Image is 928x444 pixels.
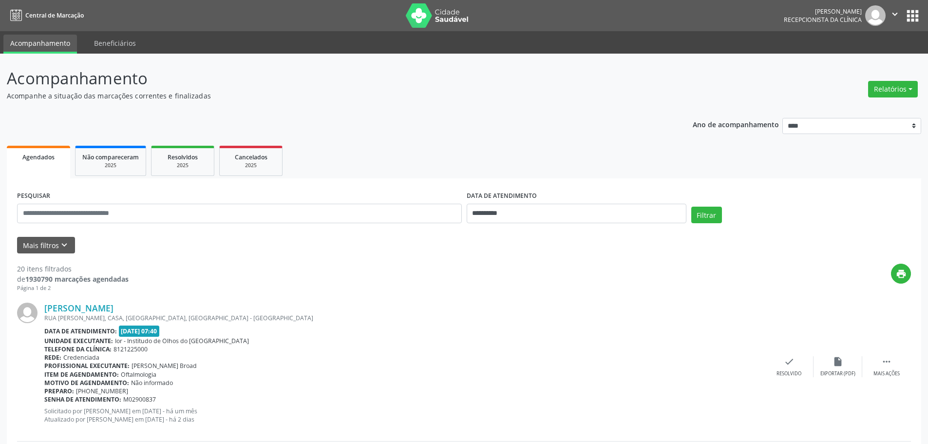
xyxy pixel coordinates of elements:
[896,269,907,279] i: print
[44,337,113,345] b: Unidade executante:
[868,81,918,97] button: Relatórios
[44,370,119,379] b: Item de agendamento:
[131,379,173,387] span: Não informado
[693,118,779,130] p: Ano de acompanhamento
[44,395,121,404] b: Senha de atendimento:
[44,407,765,424] p: Solicitado por [PERSON_NAME] em [DATE] - há um mês Atualizado por [PERSON_NAME] em [DATE] - há 2 ...
[833,356,843,367] i: insert_drive_file
[17,237,75,254] button: Mais filtroskeyboard_arrow_down
[784,16,862,24] span: Recepcionista da clínica
[44,314,765,322] div: RUA [PERSON_NAME], CASA, [GEOGRAPHIC_DATA], [GEOGRAPHIC_DATA] - [GEOGRAPHIC_DATA]
[467,189,537,204] label: DATA DE ATENDIMENTO
[886,5,904,26] button: 
[87,35,143,52] a: Beneficiários
[44,362,130,370] b: Profissional executante:
[881,356,892,367] i: 
[22,153,55,161] span: Agendados
[890,9,900,19] i: 
[17,303,38,323] img: img
[114,345,148,353] span: 8121225000
[17,284,129,292] div: Página 1 de 2
[121,370,156,379] span: Oftalmologia
[235,153,267,161] span: Cancelados
[776,370,801,377] div: Resolvido
[691,207,722,223] button: Filtrar
[784,356,795,367] i: check
[44,327,117,335] b: Data de atendimento:
[227,162,275,169] div: 2025
[873,370,900,377] div: Mais ações
[7,91,647,101] p: Acompanhe a situação das marcações correntes e finalizadas
[82,153,139,161] span: Não compareceram
[865,5,886,26] img: img
[820,370,855,377] div: Exportar (PDF)
[17,189,50,204] label: PESQUISAR
[904,7,921,24] button: apps
[44,303,114,313] a: [PERSON_NAME]
[44,353,61,362] b: Rede:
[63,353,99,362] span: Credenciada
[7,7,84,23] a: Central de Marcação
[25,274,129,284] strong: 1930790 marcações agendadas
[17,274,129,284] div: de
[44,387,74,395] b: Preparo:
[76,387,128,395] span: [PHONE_NUMBER]
[123,395,156,404] span: M02900837
[158,162,207,169] div: 2025
[7,66,647,91] p: Acompanhamento
[132,362,197,370] span: [PERSON_NAME] Broad
[891,264,911,284] button: print
[168,153,198,161] span: Resolvidos
[44,379,129,387] b: Motivo de agendamento:
[25,11,84,19] span: Central de Marcação
[784,7,862,16] div: [PERSON_NAME]
[3,35,77,54] a: Acompanhamento
[115,337,249,345] span: Ior - Institudo de Olhos do [GEOGRAPHIC_DATA]
[119,326,160,337] span: [DATE] 07:40
[59,240,70,251] i: keyboard_arrow_down
[82,162,139,169] div: 2025
[44,345,112,353] b: Telefone da clínica:
[17,264,129,274] div: 20 itens filtrados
